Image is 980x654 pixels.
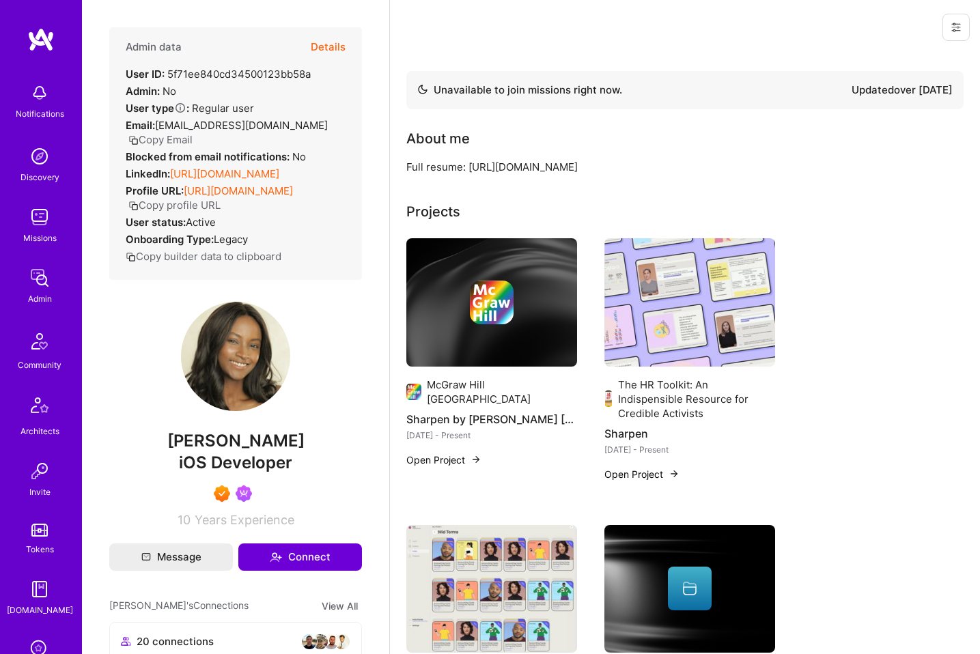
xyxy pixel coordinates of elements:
[270,551,282,563] i: icon Connect
[126,249,281,264] button: Copy builder data to clipboard
[109,431,362,451] span: [PERSON_NAME]
[214,233,248,246] span: legacy
[604,467,680,481] button: Open Project
[186,216,216,229] span: Active
[406,238,577,367] img: cover
[126,68,165,81] strong: User ID:
[26,457,53,485] img: Invite
[126,252,136,262] i: icon Copy
[604,442,775,457] div: [DATE] - Present
[427,378,577,406] div: McGraw Hill [GEOGRAPHIC_DATA]
[181,302,290,411] img: User Avatar
[318,598,362,614] button: View All
[406,201,460,222] div: Projects
[126,41,182,53] h4: Admin data
[126,84,176,98] div: No
[126,67,311,81] div: 5f71ee840cd34500123bb58a
[604,238,775,367] img: Sharpen
[26,143,53,170] img: discovery
[604,425,775,442] h4: Sharpen
[26,575,53,603] img: guide book
[179,453,292,472] span: iOS Developer
[334,634,350,650] img: avatar
[23,325,56,358] img: Community
[311,27,346,67] button: Details
[126,150,306,164] div: No
[236,485,252,502] img: Been on Mission
[174,102,186,114] i: Help
[126,119,155,132] strong: Email:
[406,453,481,467] button: Open Project
[23,231,57,245] div: Missions
[126,216,186,229] strong: User status:
[126,167,170,180] strong: LinkedIn:
[323,634,339,650] img: avatar
[406,525,577,653] img: Sharpen / McGraw Hill
[195,513,294,527] span: Years Experience
[852,82,953,98] div: Updated over [DATE]
[126,233,214,246] strong: Onboarding Type:
[28,292,52,306] div: Admin
[406,128,470,149] div: About me
[126,85,160,98] strong: Admin:
[470,281,514,324] img: Company logo
[26,264,53,292] img: admin teamwork
[126,184,184,197] strong: Profile URL:
[121,636,131,646] i: icon Collaborator
[170,167,279,180] a: [URL][DOMAIN_NAME]
[406,160,953,174] div: Full resume: [URL][DOMAIN_NAME]
[178,513,191,527] span: 10
[31,524,48,537] img: tokens
[128,201,139,211] i: icon Copy
[128,132,193,147] button: Copy Email
[301,634,318,650] img: avatar
[126,102,189,115] strong: User type :
[29,485,51,499] div: Invite
[126,101,254,115] div: Regular user
[238,543,362,571] button: Connect
[26,542,54,556] div: Tokens
[7,603,73,617] div: [DOMAIN_NAME]
[27,27,55,52] img: logo
[312,634,328,650] img: avatar
[26,203,53,231] img: teamwork
[669,468,680,479] img: arrow-right
[128,135,139,145] i: icon Copy
[618,378,775,421] div: The HR Toolkit: An Indispensible Resource for Credible Activists
[137,634,214,649] span: 20 connections
[604,525,775,653] img: cover
[155,119,328,132] span: [EMAIL_ADDRESS][DOMAIN_NAME]
[18,358,61,372] div: Community
[406,410,577,428] h4: Sharpen by [PERSON_NAME] [PERSON_NAME]
[109,598,249,614] span: [PERSON_NAME]'s Connections
[417,84,428,95] img: Availability
[126,150,292,163] strong: Blocked from email notifications:
[406,384,421,400] img: Company logo
[23,391,56,424] img: Architects
[16,106,64,121] div: Notifications
[128,198,221,212] button: Copy profile URL
[471,454,481,465] img: arrow-right
[417,82,622,98] div: Unavailable to join missions right now.
[604,390,613,407] img: Company logo
[214,485,230,502] img: Exceptional A.Teamer
[20,170,59,184] div: Discovery
[26,79,53,106] img: bell
[406,428,577,442] div: [DATE] - Present
[184,184,293,197] a: [URL][DOMAIN_NAME]
[20,424,59,438] div: Architects
[141,552,151,562] i: icon Mail
[109,543,233,571] button: Message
